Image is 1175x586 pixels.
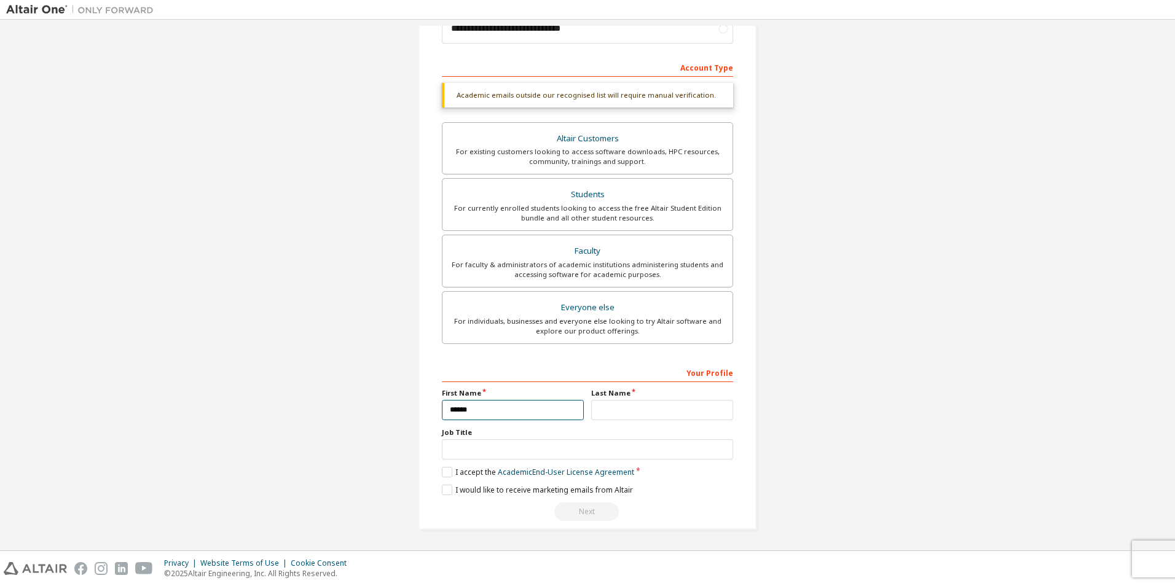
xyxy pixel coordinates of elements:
img: youtube.svg [135,562,153,575]
div: For currently enrolled students looking to access the free Altair Student Edition bundle and all ... [450,203,725,223]
img: linkedin.svg [115,562,128,575]
img: Altair One [6,4,160,16]
div: Cookie Consent [291,558,354,568]
div: Students [450,186,725,203]
label: I accept the [442,467,634,477]
div: For individuals, businesses and everyone else looking to try Altair software and explore our prod... [450,316,725,336]
div: Everyone else [450,299,725,316]
label: First Name [442,388,584,398]
a: Academic End-User License Agreement [498,467,634,477]
div: Altair Customers [450,130,725,147]
div: Faculty [450,243,725,260]
div: Please wait while checking email ... [442,502,733,521]
label: Job Title [442,428,733,437]
img: facebook.svg [74,562,87,575]
div: Privacy [164,558,200,568]
div: Your Profile [442,362,733,382]
label: I would like to receive marketing emails from Altair [442,485,633,495]
img: altair_logo.svg [4,562,67,575]
img: instagram.svg [95,562,108,575]
p: © 2025 Altair Engineering, Inc. All Rights Reserved. [164,568,354,579]
div: For existing customers looking to access software downloads, HPC resources, community, trainings ... [450,147,725,166]
label: Last Name [591,388,733,398]
div: For faculty & administrators of academic institutions administering students and accessing softwa... [450,260,725,279]
div: Website Terms of Use [200,558,291,568]
div: Academic emails outside our recognised list will require manual verification. [442,83,733,107]
div: Account Type [442,57,733,77]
